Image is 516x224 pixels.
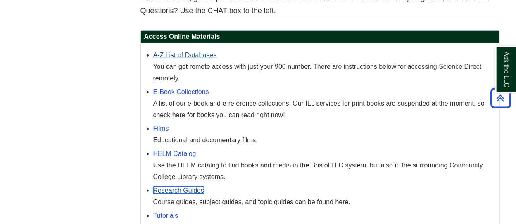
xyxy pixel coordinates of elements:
a: Films [153,125,169,132]
div: You can get remote access with just your 900 number. There are instructions below for accessing S... [153,61,495,84]
a: E-Book Collections [153,88,209,95]
a: HELM Catalog [153,150,196,157]
a: A-Z List of Databases [153,52,217,59]
div: Course guides, subject guides, and topic guides can be found here. [153,196,495,208]
a: Back to Top [487,92,514,104]
div: Educational and documentary films. [153,134,495,146]
a: Tutorials [153,212,178,219]
div: Use the HELM catalog to find books and media in the Bristol LLC system, but also in the surroundi... [153,160,495,183]
a: Research Guides [153,187,204,194]
h2: Access Online Materials [141,31,499,43]
div: A list of our e-book and e-reference collections. Our ILL services for print books are suspended ... [153,98,495,121]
